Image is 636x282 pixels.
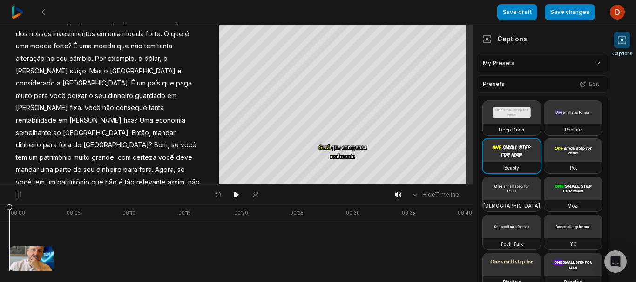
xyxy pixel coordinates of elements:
[570,240,577,248] h3: YC
[73,40,78,52] span: É
[122,164,138,176] span: para
[180,139,197,151] span: você
[56,77,61,90] span: a
[570,164,577,171] h3: Pet
[49,90,67,102] span: você
[139,114,154,127] span: Uma
[135,176,167,189] span: relevante
[153,139,170,151] span: Bom,
[152,127,176,139] span: mandar
[500,240,523,248] h3: Tech Talk
[124,176,135,189] span: tão
[93,40,116,52] span: moeda
[504,164,519,171] h3: Beasty
[154,114,186,127] span: economia
[154,164,176,176] span: Agora,
[109,65,176,78] span: [GEOGRAPHIC_DATA]
[53,40,73,52] span: forte?
[90,176,104,189] span: que
[162,52,169,65] span: o
[143,52,162,65] span: dólar,
[115,102,148,114] span: consegue
[78,40,93,52] span: uma
[15,52,46,65] span: alteração
[157,151,175,164] span: você
[117,151,132,164] span: com
[482,34,527,44] div: Captions
[130,77,136,90] span: É
[156,40,173,52] span: tanta
[103,65,109,78] span: o
[497,4,537,20] button: Save draft
[82,139,153,151] span: [GEOGRAPHIC_DATA]?
[176,65,183,78] span: é
[33,176,46,189] span: tem
[138,164,154,176] span: fora.
[28,28,52,40] span: nossos
[131,127,152,139] span: Então,
[118,176,124,189] span: é
[145,28,163,40] span: forte.
[15,127,52,139] span: semelhante
[15,77,56,90] span: considerado
[73,151,91,164] span: muito
[69,65,88,78] span: suíço.
[612,50,632,57] span: Captions
[15,40,29,52] span: uma
[170,28,184,40] span: que
[82,164,95,176] span: seu
[122,114,139,127] span: fixa?
[46,176,56,189] span: um
[69,102,83,114] span: fixa.
[68,114,122,127] span: [PERSON_NAME]
[68,52,94,65] span: câmbio.
[58,139,72,151] span: fora
[104,176,118,189] span: não
[56,176,90,189] span: patrimônio
[15,139,42,151] span: dinheiro
[163,28,170,40] span: O
[15,176,33,189] span: você
[95,164,122,176] span: dinheiro
[40,164,54,176] span: uma
[166,90,177,102] span: em
[91,151,117,164] span: grande,
[612,32,632,57] button: Captions
[15,151,28,164] span: tem
[88,90,94,102] span: o
[545,4,595,20] button: Save changes
[175,77,193,90] span: paga
[483,202,540,210] h3: [DEMOGRAPHIC_DATA]
[42,139,58,151] span: para
[55,52,68,65] span: seu
[170,139,180,151] span: se
[130,40,143,52] span: não
[15,102,69,114] span: [PERSON_NAME]
[101,102,115,114] span: não
[96,28,107,40] span: em
[167,176,187,189] span: assim,
[187,176,201,189] span: não
[184,28,190,40] span: é
[15,65,69,78] span: [PERSON_NAME]
[137,52,143,65] span: o
[565,126,582,133] h3: Popline
[11,6,24,19] img: reap
[132,151,157,164] span: certeza
[136,77,147,90] span: um
[83,102,101,114] span: Você
[408,188,462,202] button: HideTimeline
[577,78,602,90] button: Edit
[134,90,166,102] span: guardado
[72,164,82,176] span: do
[107,28,122,40] span: uma
[116,40,130,52] span: que
[107,52,137,65] span: exemplo,
[15,114,57,127] span: rentabilidade
[107,90,134,102] span: dinheiro
[72,139,82,151] span: do
[61,77,130,90] span: [GEOGRAPHIC_DATA].
[499,126,525,133] h3: Deep Diver
[67,90,88,102] span: deixar
[52,127,62,139] span: ao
